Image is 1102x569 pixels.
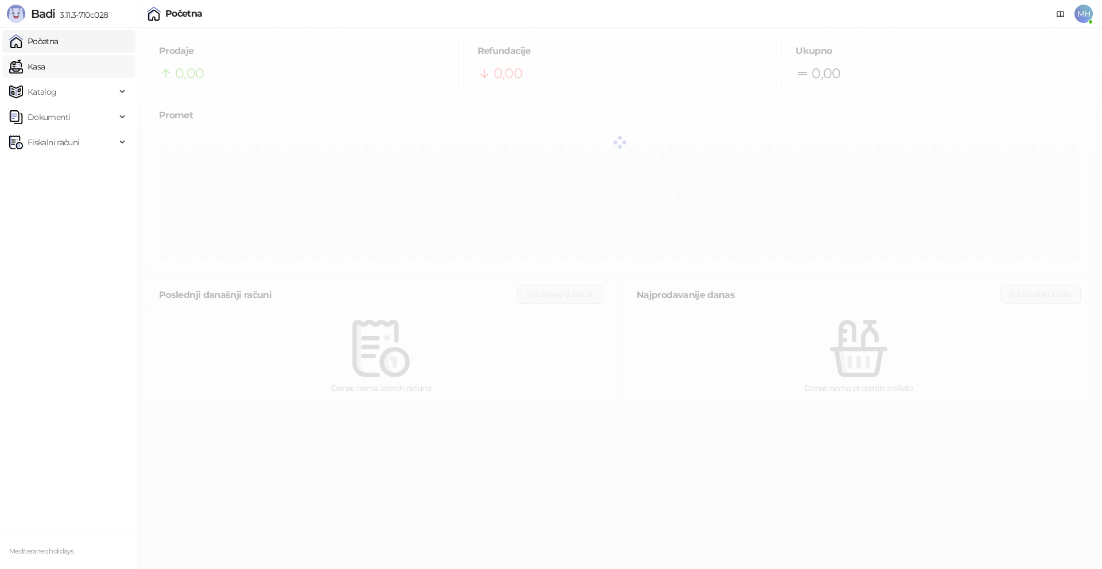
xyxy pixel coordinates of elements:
span: MH [1074,5,1093,23]
div: Početna [165,9,203,18]
a: Kasa [9,55,45,78]
span: Katalog [28,80,57,103]
span: Badi [31,7,55,21]
a: Dokumentacija [1051,5,1070,23]
img: Logo [7,5,25,23]
a: Početna [9,30,59,53]
span: 3.11.3-710c028 [55,10,108,20]
span: Fiskalni računi [28,131,79,154]
span: Dokumenti [28,106,70,129]
small: Mediteraneo holidays [9,547,73,555]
